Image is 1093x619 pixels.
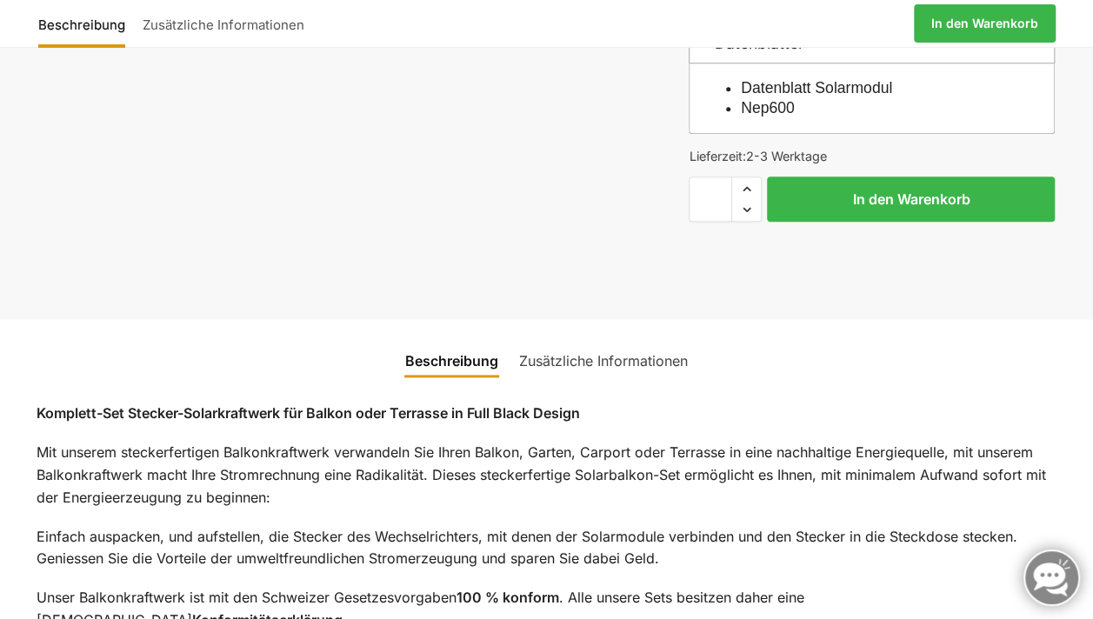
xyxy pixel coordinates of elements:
button: In den Warenkorb [767,176,1055,222]
a: Datenblatt Solarmodul [741,79,892,97]
span: Lieferzeit: [689,149,826,163]
input: Produktmenge [689,176,732,222]
span: 2-3 Werktage [745,149,826,163]
a: Zusätzliche Informationen [134,3,313,44]
strong: 100 % konform [457,589,559,606]
a: Zusätzliche Informationen [509,340,698,382]
a: Nep600 [741,99,795,116]
span: Increase quantity [732,177,761,200]
a: Beschreibung [395,340,509,382]
a: Beschreibung [38,3,134,44]
iframe: Sicherer Rahmen für schnelle Bezahlvorgänge [685,232,1058,280]
strong: Komplett-Set Stecker-Solarkraftwerk für Balkon oder Terrasse in Full Black Design [37,404,580,422]
p: Mit unserem steckerfertigen Balkonkraftwerk verwandeln Sie Ihren Balkon, Garten, Carport oder Ter... [37,442,1056,509]
a: In den Warenkorb [914,4,1056,43]
span: Reduce quantity [732,198,761,221]
p: Einfach auspacken, und aufstellen, die Stecker des Wechselrichters, mit denen der Solarmodule ver... [37,526,1056,570]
